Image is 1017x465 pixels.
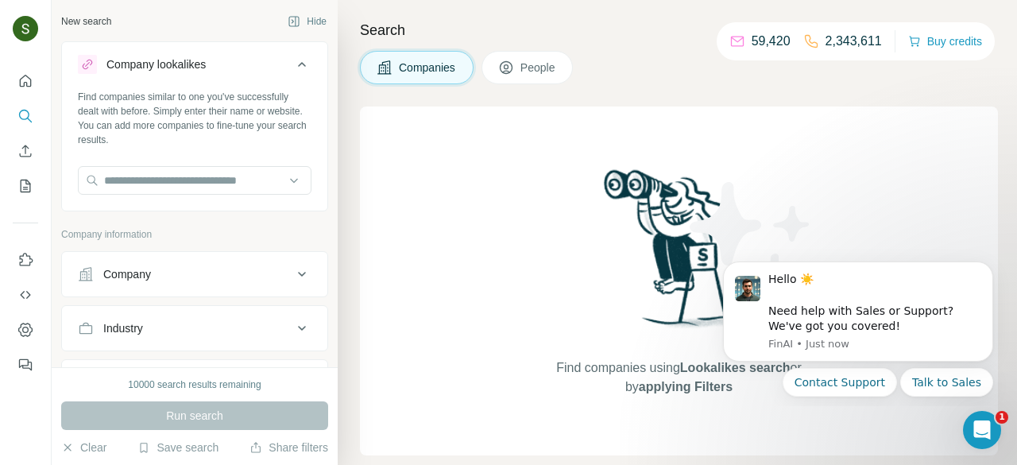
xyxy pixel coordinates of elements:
span: applying Filters [639,380,733,393]
h4: Search [360,19,998,41]
p: 2,343,611 [826,32,882,51]
iframe: Intercom live chat [963,411,1001,449]
iframe: Intercom notifications message [699,249,1017,406]
div: New search [61,14,111,29]
button: Buy credits [908,30,982,52]
button: Share filters [249,440,328,455]
button: Dashboard [13,316,38,344]
button: Use Surfe on LinkedIn [13,246,38,274]
img: Surfe Illustration - Woman searching with binoculars [597,165,762,343]
span: Find companies using or by [551,358,806,397]
button: Hide [276,10,338,33]
button: HQ location [62,363,327,401]
button: Company lookalikes [62,45,327,90]
button: Save search [137,440,218,455]
button: Industry [62,309,327,347]
button: Use Surfe API [13,281,38,309]
div: Find companies similar to one you've successfully dealt with before. Simply enter their name or w... [78,90,311,147]
span: People [520,60,557,76]
span: Lookalikes search [680,361,791,374]
div: Industry [103,320,143,336]
div: Company lookalikes [106,56,206,72]
img: Avatar [13,16,38,41]
button: My lists [13,172,38,200]
button: Clear [61,440,106,455]
div: Company [103,266,151,282]
div: 10000 search results remaining [128,378,261,392]
p: 59,420 [752,32,791,51]
button: Enrich CSV [13,137,38,165]
button: Search [13,102,38,130]
button: Quick start [13,67,38,95]
img: Surfe Illustration - Stars [679,170,822,313]
button: Company [62,255,327,293]
p: Company information [61,227,328,242]
span: 1 [996,411,1008,424]
button: Feedback [13,351,38,379]
span: Companies [399,60,457,76]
